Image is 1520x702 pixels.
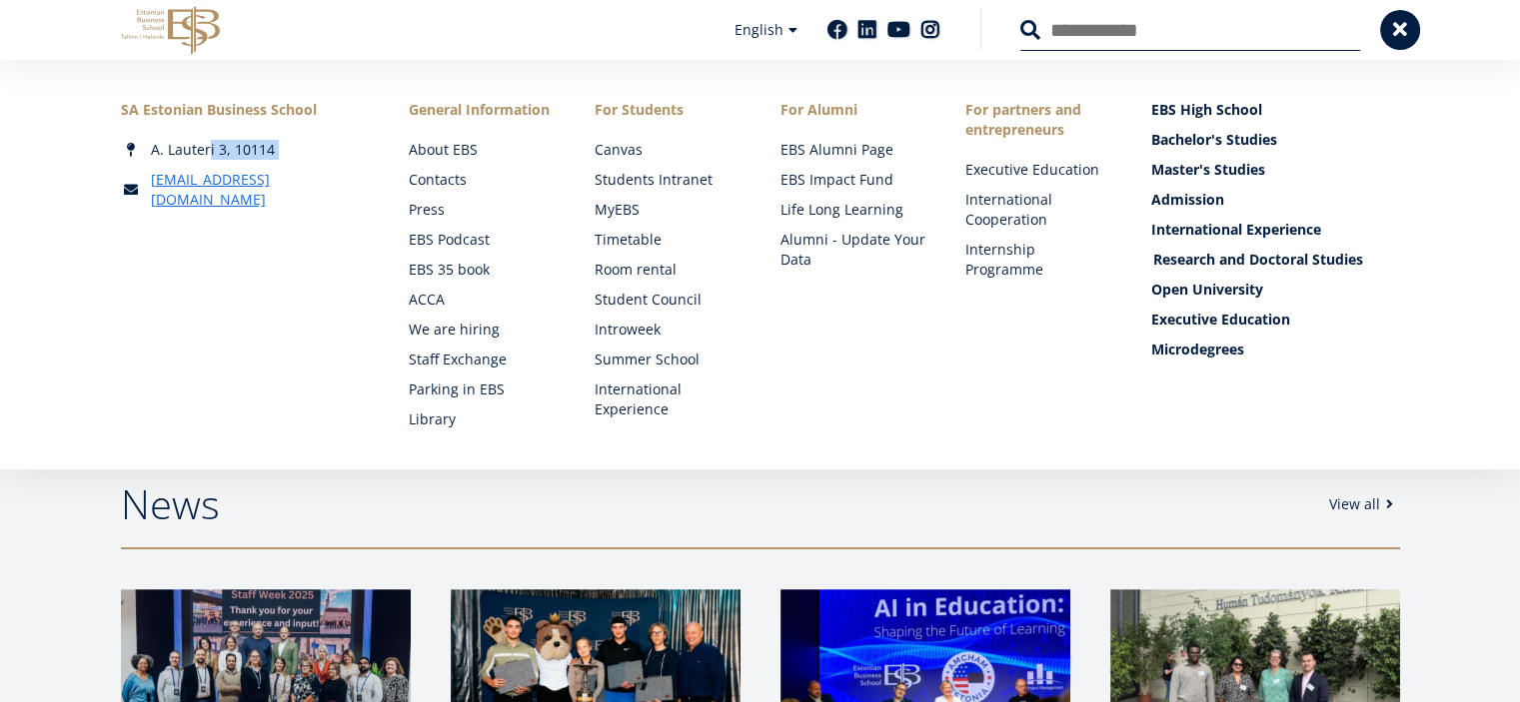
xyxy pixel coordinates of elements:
a: We are hiring [409,320,555,340]
a: Microdegrees [1151,340,1400,359]
a: Youtube [887,20,910,40]
a: Contacts [409,170,555,190]
a: Research and Doctoral Studies [1153,250,1402,270]
a: Students Intranet [595,170,741,190]
a: Press [409,200,555,220]
a: EBS Impact Fund [780,170,926,190]
a: ACCA [409,290,555,310]
a: Master's Studies [1151,160,1400,180]
a: Room rental [595,260,741,280]
a: Alumni - Update Your Data [780,230,926,270]
a: Canvas [595,140,741,160]
a: For Students [595,100,741,120]
a: Summer School [595,350,741,369]
a: View all [1329,494,1400,514]
a: EBS Podcast [409,230,555,250]
a: Open University [1151,280,1400,300]
a: EBS 35 book [409,260,555,280]
span: For Alumni [780,100,926,120]
a: EBS High School [1151,100,1400,120]
a: Facebook [827,20,847,40]
div: A. Lauteri 3, 10114 [121,140,370,160]
div: SA Estonian Business School [121,100,370,120]
a: Executive Education [965,160,1111,180]
a: Staff Exchange [409,350,555,369]
span: For partners and entrepreneurs [965,100,1111,140]
a: International Cooperation [965,190,1111,230]
a: Introweek [595,320,741,340]
a: Admission [1151,190,1400,210]
a: Life Long Learning [780,200,926,220]
a: Library [409,409,555,429]
a: Instagram [920,20,940,40]
a: Linkedin [857,20,877,40]
a: EBS Alumni Page [780,140,926,160]
a: Bachelor's Studies [1151,130,1400,150]
a: Timetable [595,230,741,250]
h2: News [121,479,1309,529]
a: About EBS [409,140,555,160]
a: Internship Programme [965,240,1111,280]
a: Student Council [595,290,741,310]
a: [EMAIL_ADDRESS][DOMAIN_NAME] [151,170,370,210]
a: Executive Education [1151,310,1400,330]
a: MyEBS [595,200,741,220]
span: General Information [409,100,555,120]
a: International Experience [595,379,741,419]
a: Parking in EBS [409,379,555,399]
a: International Experience [1151,220,1400,240]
